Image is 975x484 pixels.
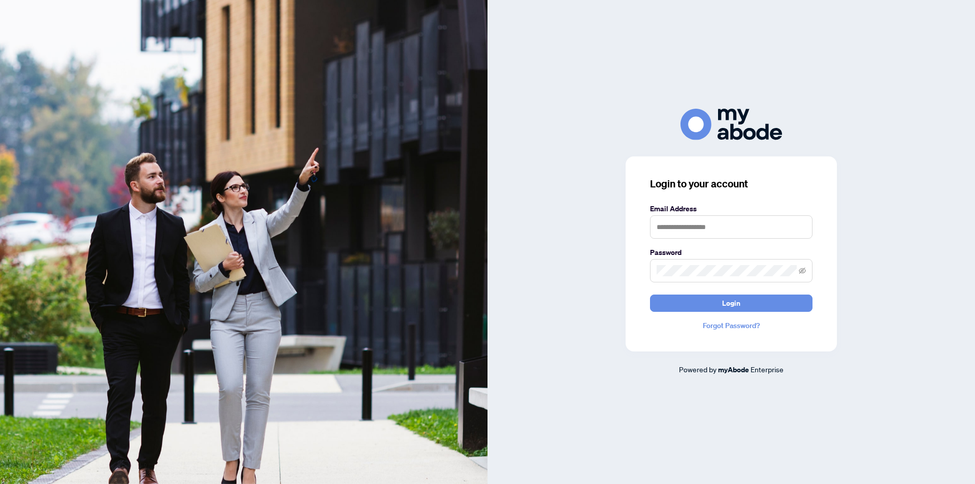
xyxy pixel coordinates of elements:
a: Forgot Password? [650,320,812,331]
a: myAbode [718,364,749,375]
span: eye-invisible [799,267,806,274]
label: Email Address [650,203,812,214]
span: Enterprise [751,365,784,374]
span: Login [722,295,740,311]
button: Login [650,295,812,312]
h3: Login to your account [650,177,812,191]
img: ma-logo [680,109,782,140]
span: Powered by [679,365,717,374]
label: Password [650,247,812,258]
